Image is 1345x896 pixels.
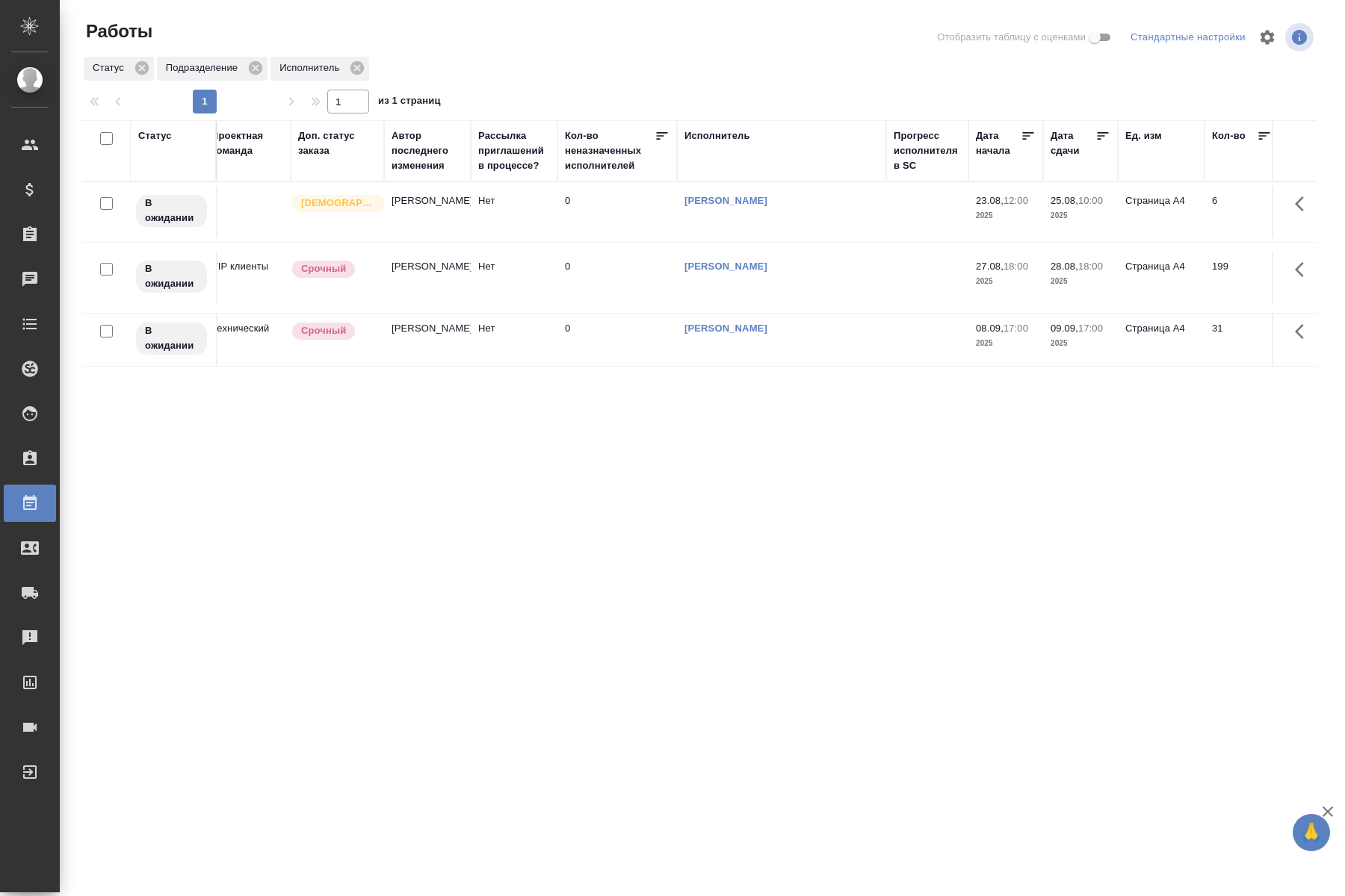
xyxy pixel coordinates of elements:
[384,186,471,238] td: [PERSON_NAME]
[84,57,154,81] div: Статус
[471,314,557,366] td: Нет
[1078,323,1103,334] p: 17:00
[684,195,767,206] a: [PERSON_NAME]
[684,323,767,334] a: [PERSON_NAME]
[684,128,750,143] div: Исполнитель
[301,323,346,338] p: Срочный
[145,196,198,225] p: В ожидании
[157,57,268,81] div: Подразделение
[565,128,655,173] div: Кол-во неназначенных исполнителей
[211,128,283,158] div: Проектная команда
[384,314,471,366] td: [PERSON_NAME]
[1286,252,1322,287] button: Здесь прячутся важные кнопки
[976,274,1036,289] p: 2025
[1051,336,1110,351] p: 2025
[301,261,346,276] p: Срочный
[1249,19,1285,55] span: Настроить таблицу
[301,196,376,211] p: [DEMOGRAPHIC_DATA]
[1205,252,1279,304] td: 199
[279,60,344,75] p: Исполнитель
[204,314,291,366] td: Технический
[270,57,369,81] div: Исполнитель
[1078,195,1103,206] p: 10:00
[384,252,471,304] td: [PERSON_NAME]
[134,321,208,356] div: Исполнитель назначен, приступать к работе пока рано
[82,19,152,43] span: Работы
[478,128,550,173] div: Рассылка приглашений в процессе?
[1286,186,1322,222] button: Здесь прячутся важные кнопки
[1125,128,1162,143] div: Ед. изм
[1004,195,1028,206] p: 12:00
[138,128,172,143] div: Статус
[1118,252,1205,304] td: Страница А4
[93,60,129,75] p: Статус
[1004,261,1028,272] p: 18:00
[1004,323,1028,334] p: 17:00
[1051,208,1110,223] p: 2025
[1051,261,1078,272] p: 28.08,
[1293,814,1330,851] button: 🙏
[145,261,198,291] p: В ожидании
[392,128,463,173] div: Автор последнего изменения
[976,128,1021,158] div: Дата начала
[1127,26,1249,49] div: split button
[976,195,1004,206] p: 23.08,
[471,186,557,238] td: Нет
[976,208,1036,223] p: 2025
[471,252,557,304] td: Нет
[134,259,208,294] div: Исполнитель назначен, приступать к работе пока рано
[1078,261,1103,272] p: 18:00
[1051,323,1078,334] p: 09.09,
[1118,186,1205,238] td: Страница А4
[1051,195,1078,206] p: 25.08,
[1212,128,1246,143] div: Кол-во
[1051,274,1110,289] p: 2025
[894,128,961,173] div: Прогресс исполнителя в SC
[1051,128,1095,158] div: Дата сдачи
[378,92,441,113] span: из 1 страниц
[976,261,1004,272] p: 27.08,
[1205,186,1279,238] td: 6
[166,60,243,75] p: Подразделение
[557,314,677,366] td: 0
[1205,314,1279,366] td: 31
[1299,817,1324,848] span: 🙏
[684,261,767,272] a: [PERSON_NAME]
[937,30,1086,45] span: Отобразить таблицу с оценками
[134,193,208,228] div: Исполнитель назначен, приступать к работе пока рано
[1118,314,1205,366] td: Страница А4
[976,336,1036,351] p: 2025
[1285,23,1317,52] span: Посмотреть информацию
[976,323,1004,334] p: 08.09,
[204,252,291,304] td: VIP клиенты
[557,252,677,304] td: 0
[145,323,198,353] p: В ожидании
[298,128,377,158] div: Доп. статус заказа
[557,186,677,238] td: 0
[1286,314,1322,349] button: Здесь прячутся важные кнопки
